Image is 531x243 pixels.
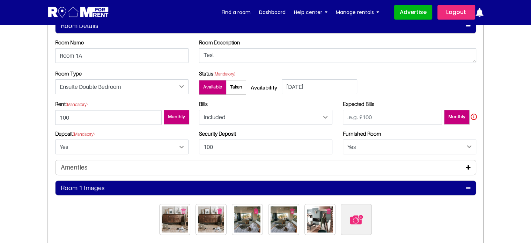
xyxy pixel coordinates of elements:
[181,208,186,214] img: delete icon
[343,110,442,124] input: .e.g. £100
[55,110,162,125] input: .e.g. £100
[213,71,236,77] small: (Mandatory)
[394,5,432,20] a: Advertise
[475,8,484,17] img: ic-notification
[164,110,189,124] span: Monthly
[61,184,104,192] h4: Room 1 Images
[73,131,95,137] small: (Mandatory)
[199,130,236,137] label: Security Deposit
[294,7,327,17] a: Help center
[326,208,331,214] img: delete icon
[282,79,357,94] input: dd-mm-yyyy
[66,102,88,107] small: (Mandatory)
[199,48,476,63] textarea: Test
[259,7,286,17] a: Dashboard
[349,212,364,227] img: upload icon
[343,101,476,107] label: Expected Bills
[199,140,332,154] input: .e.g. £100
[222,7,251,17] a: Find a room
[199,39,240,45] label: Room Description
[444,110,470,124] span: Monthly
[226,80,246,95] span: Taken
[55,70,82,77] label: Room Type
[199,70,250,77] label: Status
[254,208,258,214] img: delete icon
[55,101,88,107] label: Rent
[55,39,84,45] label: Room Name
[61,22,98,30] h4: Room Details
[55,48,189,63] input: Enter Room Name
[471,114,477,120] img: info.svg
[199,80,226,95] span: Available
[251,84,281,91] h5: Availability
[47,6,109,19] img: Logo for Room for Rent, featuring a welcoming design with a house icon and modern typography
[437,5,475,20] a: Logout
[217,208,222,214] img: delete icon
[290,208,295,214] img: delete icon
[336,7,379,17] a: Manage rentals
[343,130,381,137] label: Furnished Room
[199,101,208,107] label: Bills
[61,164,87,171] h4: Amenties
[55,130,95,137] label: Deposit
